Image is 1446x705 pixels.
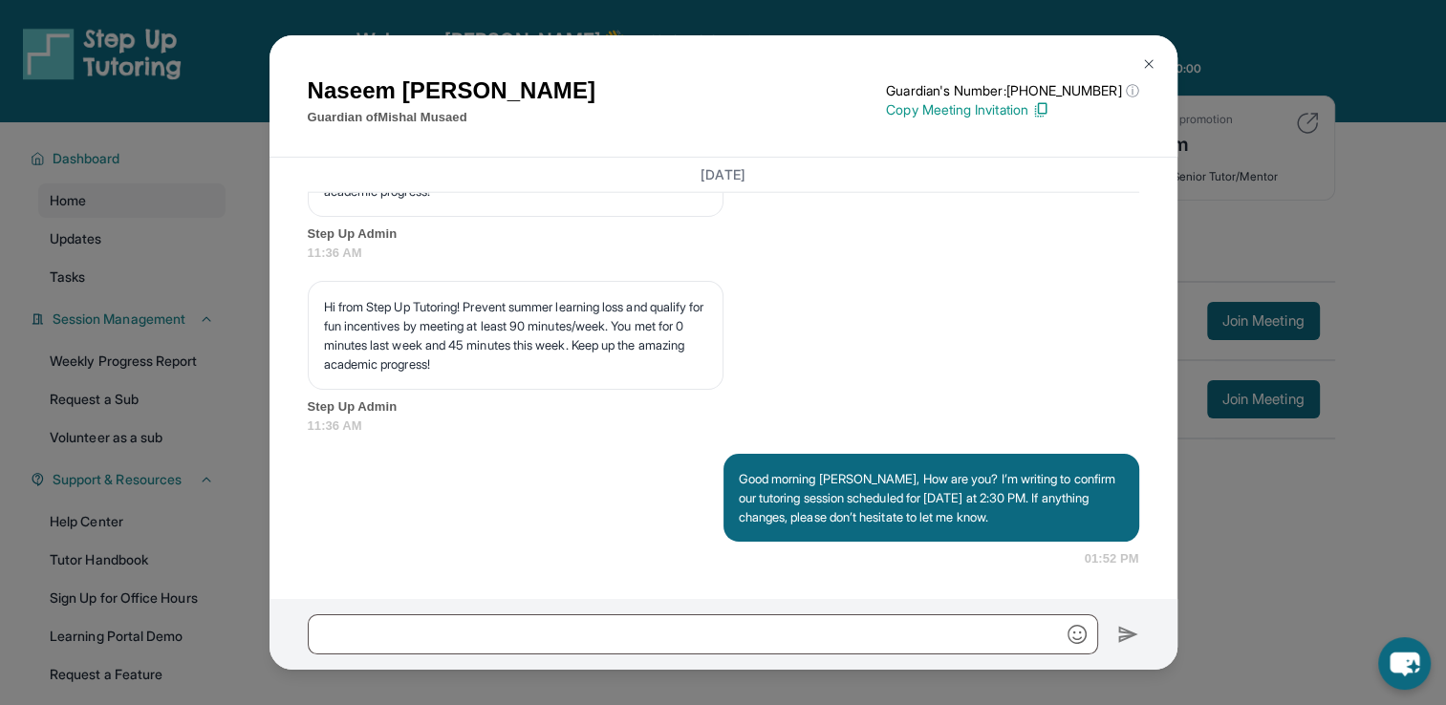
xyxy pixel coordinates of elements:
[1125,81,1138,100] span: ⓘ
[324,297,707,374] p: Hi from Step Up Tutoring! Prevent summer learning loss and qualify for fun incentives by meeting ...
[1378,637,1431,690] button: chat-button
[308,165,1139,184] h3: [DATE]
[1117,623,1139,646] img: Send icon
[308,224,1139,244] span: Step Up Admin
[308,417,1139,436] span: 11:36 AM
[739,469,1124,526] p: Good morning [PERSON_NAME], How are you? I’m writing to confirm our tutoring session scheduled fo...
[886,100,1138,119] p: Copy Meeting Invitation
[1085,549,1139,568] span: 01:52 PM
[308,74,596,108] h1: Naseem [PERSON_NAME]
[1032,101,1049,118] img: Copy Icon
[1068,625,1087,644] img: Emoji
[308,108,596,127] p: Guardian of Mishal Musaed
[886,81,1138,100] p: Guardian's Number: [PHONE_NUMBER]
[308,244,1139,263] span: 11:36 AM
[308,397,1139,417] span: Step Up Admin
[1141,56,1156,72] img: Close Icon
